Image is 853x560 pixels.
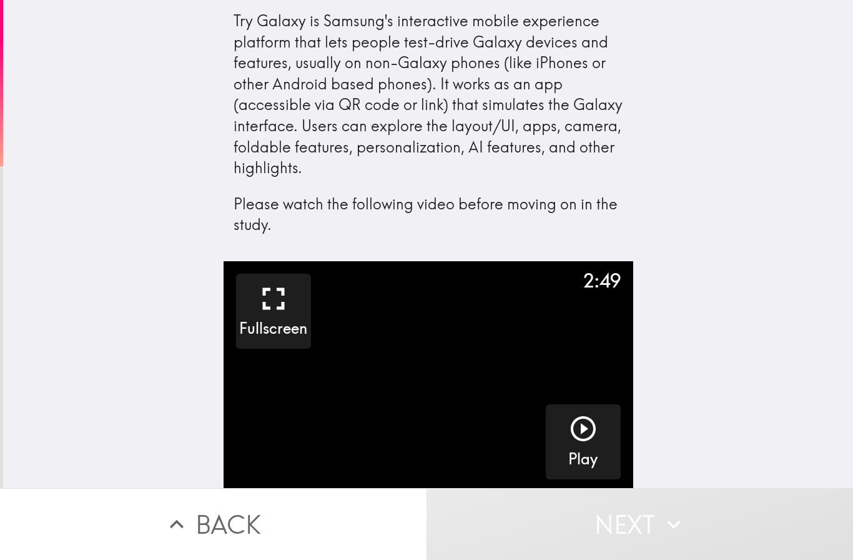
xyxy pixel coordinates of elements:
p: Please watch the following video before moving on in the study. [234,194,623,236]
button: Next [426,488,853,560]
button: Play [546,404,621,479]
h5: Play [568,449,598,470]
button: Fullscreen [236,274,311,349]
div: 2:49 [583,267,621,294]
div: Try Galaxy is Samsung's interactive mobile experience platform that lets people test-drive Galaxy... [234,11,623,236]
h5: Fullscreen [239,318,307,339]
